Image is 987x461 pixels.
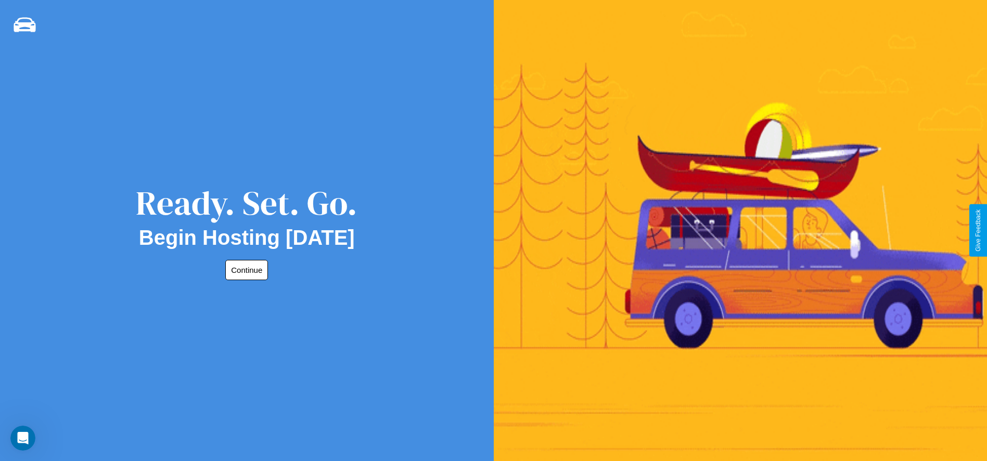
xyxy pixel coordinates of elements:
div: Ready. Set. Go. [136,180,357,226]
iframe: Intercom live chat [10,426,35,451]
button: Continue [225,260,268,280]
div: Give Feedback [975,209,982,252]
h2: Begin Hosting [DATE] [139,226,355,249]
